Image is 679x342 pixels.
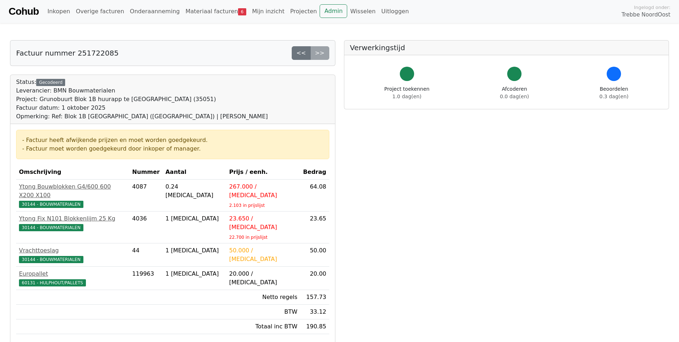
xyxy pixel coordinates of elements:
td: Netto regels [226,290,300,305]
td: 64.08 [300,180,329,212]
td: BTW [226,305,300,319]
a: Ytong Bouwblokken G4/600 600 X200 X10030144 - BOUWMATERIALEN [19,182,126,208]
a: Europallet60131 - HULPHOUT/PALLETS [19,270,126,287]
sub: 22.700 in prijslijst [229,235,267,240]
div: 1 [MEDICAL_DATA] [165,214,223,223]
div: 1 [MEDICAL_DATA] [165,246,223,255]
a: Ytong Fix N101 Blokkenlijm 25 Kg30144 - BOUWMATERIALEN [19,214,126,232]
td: 20.00 [300,267,329,290]
a: Materiaal facturen6 [183,4,249,19]
span: 6 [238,8,246,15]
td: Totaal inc BTW [226,319,300,334]
a: Projecten [287,4,320,19]
a: Cohub [9,3,39,20]
td: 119963 [129,267,163,290]
div: 23.650 / [MEDICAL_DATA] [229,214,297,232]
th: Nummer [129,165,163,180]
td: 4087 [129,180,163,212]
div: 50.000 / [MEDICAL_DATA] [229,246,297,263]
sub: 2.103 in prijslijst [229,203,265,208]
a: Uitloggen [378,4,412,19]
div: 20.000 / [MEDICAL_DATA] [229,270,297,287]
span: 30144 - BOUWMATERIALEN [19,224,83,231]
div: Leverancier: BMN Bouwmaterialen [16,86,268,95]
th: Aantal [163,165,226,180]
div: Project: Grunobuurt Blok 1B huurapp te [GEOGRAPHIC_DATA] (35051) [16,95,268,104]
td: 190.85 [300,319,329,334]
th: Prijs / eenh. [226,165,300,180]
a: Wisselen [347,4,378,19]
td: 33.12 [300,305,329,319]
a: Admin [320,4,347,18]
h5: Factuur nummer 251722085 [16,49,118,57]
div: Europallet [19,270,126,278]
a: Inkopen [44,4,73,19]
div: 267.000 / [MEDICAL_DATA] [229,182,297,200]
span: 30144 - BOUWMATERIALEN [19,201,83,208]
h5: Verwerkingstijd [350,43,663,52]
div: Gecodeerd [36,79,65,86]
td: 50.00 [300,243,329,267]
span: 0.0 dag(en) [500,94,529,99]
td: 23.65 [300,212,329,243]
div: - Factuur heeft afwijkende prijzen en moet worden goedgekeurd. [22,136,323,144]
span: 30144 - BOUWMATERIALEN [19,256,83,263]
a: Onderaanneming [127,4,183,19]
div: Afcoderen [500,85,529,100]
div: Factuur datum: 1 oktober 2025 [16,104,268,112]
div: Ytong Bouwblokken G4/600 600 X200 X100 [19,182,126,200]
div: Vrachttoeslag [19,246,126,255]
span: Ingelogd onder: [634,4,670,11]
td: 4036 [129,212,163,243]
span: 0.3 dag(en) [600,94,629,99]
div: - Factuur moet worden goedgekeurd door inkoper of manager. [22,144,323,153]
td: 157.73 [300,290,329,305]
span: Trebbe NoordOost [622,11,670,19]
a: Overige facturen [73,4,127,19]
th: Omschrijving [16,165,129,180]
span: 60131 - HULPHOUT/PALLETS [19,279,86,286]
th: Bedrag [300,165,329,180]
div: Status: [16,78,268,121]
div: Beoordelen [600,85,629,100]
td: 44 [129,243,163,267]
a: Mijn inzicht [249,4,287,19]
div: Ytong Fix N101 Blokkenlijm 25 Kg [19,214,126,223]
a: << [292,46,311,60]
div: Opmerking: Ref: Blok 1B [GEOGRAPHIC_DATA] ([GEOGRAPHIC_DATA]) | [PERSON_NAME] [16,112,268,121]
span: 1.0 dag(en) [392,94,421,99]
div: Project toekennen [384,85,430,100]
div: 0.24 [MEDICAL_DATA] [165,182,223,200]
a: Vrachttoeslag30144 - BOUWMATERIALEN [19,246,126,263]
div: 1 [MEDICAL_DATA] [165,270,223,278]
